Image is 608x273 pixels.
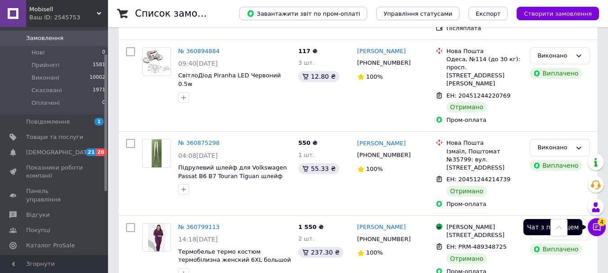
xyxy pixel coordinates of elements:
[357,139,406,148] a: [PERSON_NAME]
[148,224,165,251] img: Фото товару
[26,226,50,234] span: Покупці
[298,224,324,230] span: 1 550 ₴
[523,219,582,235] div: Чат з покупцем
[357,223,406,232] a: [PERSON_NAME]
[446,24,522,32] div: Післяплата
[446,186,487,197] div: Отримано
[95,118,104,125] span: 1
[468,7,508,20] button: Експорт
[598,218,606,226] span: 4
[93,86,105,94] span: 1971
[376,7,459,20] button: Управління статусами
[357,152,411,158] span: [PHONE_NUMBER]
[29,13,108,22] div: Ваш ID: 2545753
[142,47,171,76] a: Фото товару
[446,92,510,99] span: ЕН: 20451244220769
[446,116,522,124] div: Пром-оплата
[29,5,97,13] span: Mobisell
[152,139,162,167] img: Фото товару
[93,61,105,69] span: 1581
[178,72,281,87] a: СвітлоДіод Piranha LED Червоний 0.5w
[178,60,218,67] span: 09:40[DATE]
[357,236,411,242] span: [PHONE_NUMBER]
[178,164,287,188] a: Підрулевий шлейф для Volkswagen Passat B6 B7 Touran Tiguan шлейф керма
[537,51,572,61] div: Виконано
[508,10,599,17] a: Створити замовлення
[446,55,522,88] div: Одеса, №114 (до 30 кг): просп. [STREET_ADDRESS][PERSON_NAME]
[446,176,510,183] span: ЕН: 20451244214739
[26,34,63,42] span: Замовлення
[530,68,582,79] div: Виплачено
[446,148,522,172] div: Ізмаїл, Поштомат №35799: вул. [STREET_ADDRESS]
[383,10,452,17] span: Управління статусами
[26,164,83,180] span: Показники роботи компанії
[26,133,83,141] span: Товари та послуги
[32,61,59,69] span: Прийняті
[32,74,59,82] span: Виконані
[446,47,522,55] div: Нова Пошта
[366,73,383,80] span: 100%
[357,59,411,66] span: [PHONE_NUMBER]
[298,235,315,242] span: 2 шт.
[298,163,339,174] div: 55.33 ₴
[26,242,75,250] span: Каталог ProSale
[102,99,105,107] span: 0
[298,247,343,258] div: 237.30 ₴
[517,7,599,20] button: Створити замовлення
[446,102,487,112] div: Отримано
[32,49,45,57] span: Нові
[239,7,367,20] button: Завантажити звіт по пром-оплаті
[32,86,62,94] span: Скасовані
[178,152,218,159] span: 04:08[DATE]
[446,223,522,231] div: [PERSON_NAME]
[32,99,60,107] span: Оплачені
[446,231,522,239] div: [STREET_ADDRESS]
[142,139,171,168] a: Фото товару
[524,10,592,17] span: Створити замовлення
[298,152,315,158] span: 1 шт.
[178,236,218,243] span: 14:18[DATE]
[476,10,501,17] span: Експорт
[530,160,582,171] div: Виплачено
[446,243,507,250] span: ЕН: PRM-489348725
[446,200,522,208] div: Пром-оплата
[26,148,93,157] span: [DEMOGRAPHIC_DATA]
[26,118,70,126] span: Повідомлення
[298,139,318,146] span: 550 ₴
[143,49,171,73] img: Фото товару
[357,47,406,56] a: [PERSON_NAME]
[26,187,83,203] span: Панель управління
[298,59,315,66] span: 3 шт.
[142,223,171,252] a: Фото товару
[178,48,220,54] a: № 360894884
[537,143,572,152] div: Виконано
[178,139,220,146] a: № 360875298
[96,148,106,156] span: 20
[178,224,220,230] a: № 360799113
[446,253,487,264] div: Отримано
[366,166,383,172] span: 100%
[298,71,339,82] div: 12.80 ₴
[26,211,50,219] span: Відгуки
[588,218,606,236] button: Чат з покупцем4
[90,74,105,82] span: 10002
[102,49,105,57] span: 0
[446,139,522,147] div: Нова Пошта
[298,48,318,54] span: 117 ₴
[366,249,383,256] span: 100%
[135,8,226,19] h1: Список замовлень
[86,148,96,156] span: 21
[530,244,582,255] div: Виплачено
[247,9,360,18] span: Завантажити звіт по пром-оплаті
